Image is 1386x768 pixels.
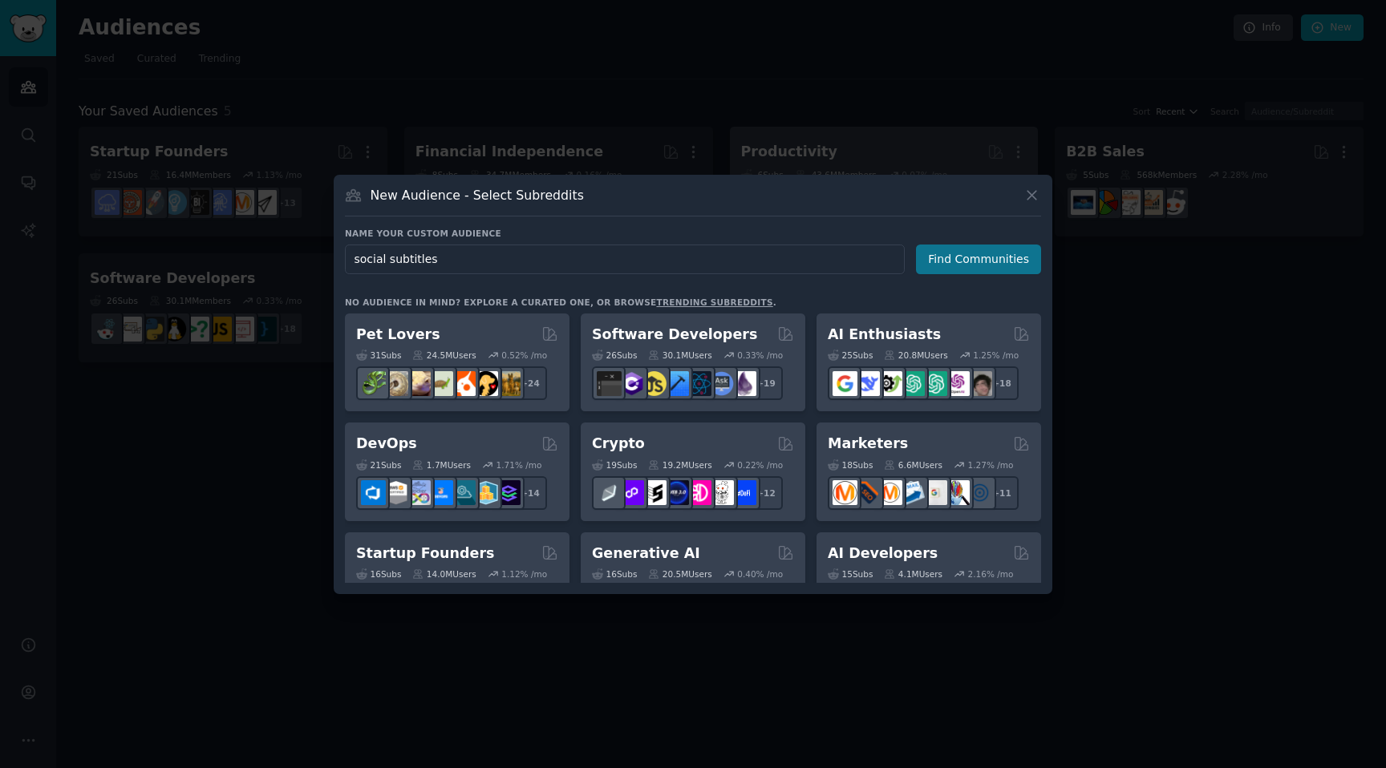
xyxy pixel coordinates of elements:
[664,371,689,396] img: iOSProgramming
[709,480,734,505] img: CryptoNews
[597,480,622,505] img: ethfinance
[513,476,547,510] div: + 14
[412,350,476,361] div: 24.5M Users
[828,434,908,454] h2: Marketers
[501,568,547,580] div: 1.12 % /mo
[877,480,902,505] img: AskMarketing
[648,350,711,361] div: 30.1M Users
[383,480,408,505] img: AWS_Certified_Experts
[356,544,494,564] h2: Startup Founders
[619,480,644,505] img: 0xPolygon
[592,350,637,361] div: 26 Sub s
[406,371,431,396] img: leopardgeckos
[648,459,711,471] div: 19.2M Users
[828,350,873,361] div: 25 Sub s
[592,434,645,454] h2: Crypto
[473,480,498,505] img: aws_cdk
[356,459,401,471] div: 21 Sub s
[496,459,542,471] div: 1.71 % /mo
[451,480,476,505] img: platformengineering
[922,371,947,396] img: chatgpt_prompts_
[361,480,386,505] img: azuredevops
[648,568,711,580] div: 20.5M Users
[731,480,756,505] img: defi_
[884,459,942,471] div: 6.6M Users
[592,325,757,345] h2: Software Developers
[451,371,476,396] img: cockatiel
[496,480,521,505] img: PlatformEngineers
[884,350,947,361] div: 20.8M Users
[473,371,498,396] img: PetAdvice
[345,245,905,274] input: Pick a short name, like "Digital Marketers" or "Movie-Goers"
[985,366,1019,400] div: + 18
[967,371,992,396] img: ArtificalIntelligence
[383,371,408,396] img: ballpython
[496,371,521,396] img: dogbreed
[592,459,637,471] div: 19 Sub s
[597,371,622,396] img: software
[513,366,547,400] div: + 24
[731,371,756,396] img: elixir
[855,371,880,396] img: DeepSeek
[412,568,476,580] div: 14.0M Users
[428,480,453,505] img: DevOpsLinks
[749,476,783,510] div: + 12
[664,480,689,505] img: web3
[428,371,453,396] img: turtle
[592,544,700,564] h2: Generative AI
[592,568,637,580] div: 16 Sub s
[345,228,1041,239] h3: Name your custom audience
[656,297,772,307] a: trending subreddits
[900,480,925,505] img: Emailmarketing
[985,476,1019,510] div: + 11
[833,480,857,505] img: content_marketing
[828,544,938,564] h2: AI Developers
[356,325,440,345] h2: Pet Lovers
[916,245,1041,274] button: Find Communities
[687,480,711,505] img: defiblockchain
[642,480,667,505] img: ethstaker
[709,371,734,396] img: AskComputerScience
[356,568,401,580] div: 16 Sub s
[877,371,902,396] img: AItoolsCatalog
[356,434,417,454] h2: DevOps
[356,350,401,361] div: 31 Sub s
[833,371,857,396] img: GoogleGeminiAI
[828,459,873,471] div: 18 Sub s
[900,371,925,396] img: chatgpt_promptDesign
[737,459,783,471] div: 0.22 % /mo
[642,371,667,396] img: learnjavascript
[968,459,1014,471] div: 1.27 % /mo
[922,480,947,505] img: googleads
[406,480,431,505] img: Docker_DevOps
[973,350,1019,361] div: 1.25 % /mo
[884,568,942,580] div: 4.1M Users
[737,350,783,361] div: 0.33 % /mo
[345,297,776,308] div: No audience in mind? Explore a curated one, or browse .
[412,459,471,471] div: 1.7M Users
[501,350,547,361] div: 0.52 % /mo
[967,480,992,505] img: OnlineMarketing
[968,568,1014,580] div: 2.16 % /mo
[828,568,873,580] div: 15 Sub s
[737,568,783,580] div: 0.40 % /mo
[945,480,970,505] img: MarketingResearch
[687,371,711,396] img: reactnative
[361,371,386,396] img: herpetology
[619,371,644,396] img: csharp
[855,480,880,505] img: bigseo
[749,366,783,400] div: + 19
[371,187,584,204] h3: New Audience - Select Subreddits
[828,325,941,345] h2: AI Enthusiasts
[945,371,970,396] img: OpenAIDev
